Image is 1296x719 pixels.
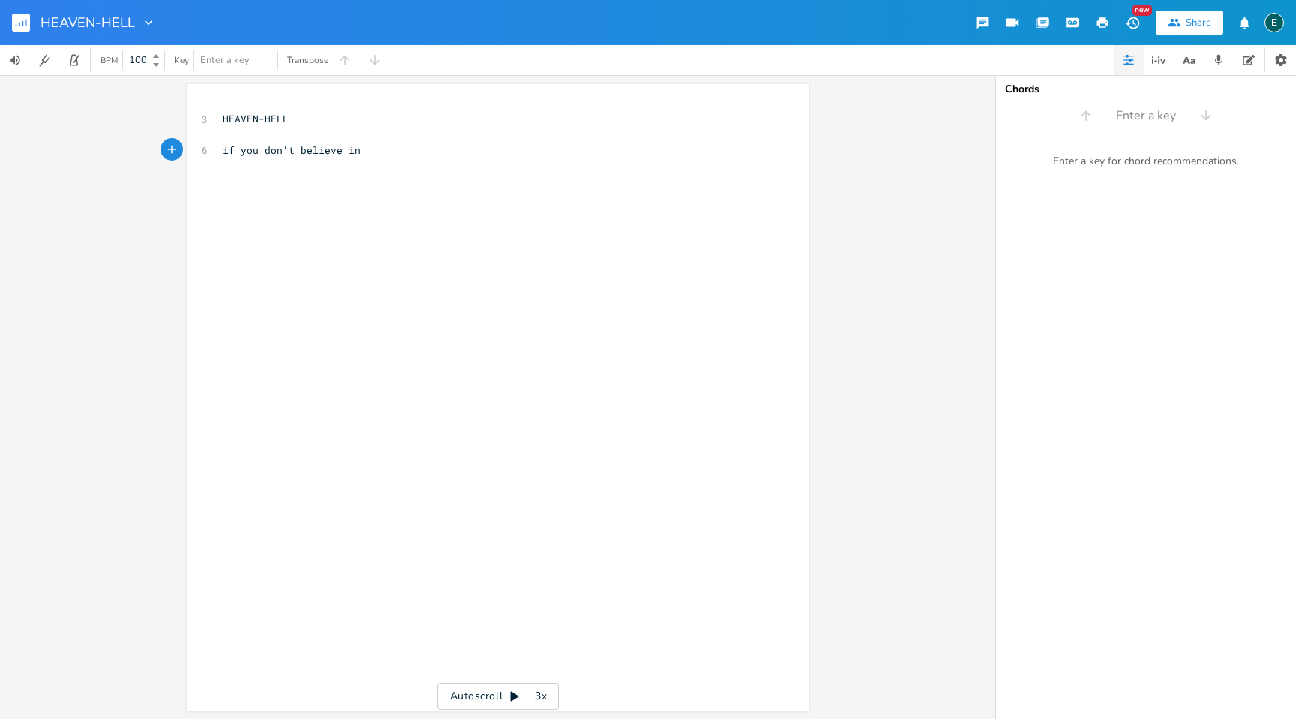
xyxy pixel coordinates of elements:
[1005,84,1287,95] div: Chords
[200,53,250,67] span: Enter a key
[1156,11,1223,35] button: Share
[1132,5,1152,16] div: New
[1264,13,1284,32] div: edenmusic
[223,112,289,125] span: HEAVEN-HELL
[527,683,554,710] div: 3x
[1264,5,1284,40] button: E
[100,56,118,65] div: BPM
[1117,9,1147,36] button: New
[1186,16,1211,29] div: Share
[996,146,1296,177] div: Enter a key for chord recommendations.
[40,16,135,29] span: HEAVEN-HELL
[1116,107,1176,125] span: Enter a key
[437,683,559,710] div: Autoscroll
[174,56,189,65] div: Key
[287,56,328,65] div: Transpose
[223,143,361,157] span: if you don't believe in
